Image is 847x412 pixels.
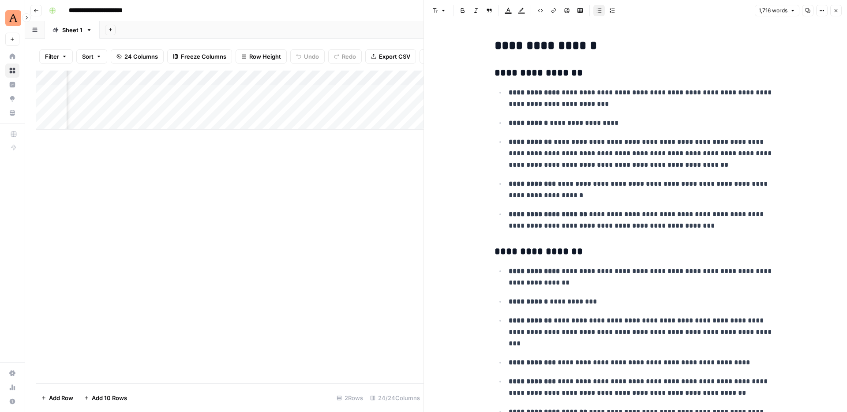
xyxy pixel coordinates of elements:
span: Add Row [49,393,73,402]
button: Export CSV [365,49,416,64]
a: Usage [5,380,19,394]
span: Freeze Columns [181,52,226,61]
span: Filter [45,52,59,61]
button: Freeze Columns [167,49,232,64]
img: Animalz Logo [5,10,21,26]
a: Opportunities [5,92,19,106]
div: 2 Rows [333,391,367,405]
span: Undo [304,52,319,61]
button: 24 Columns [111,49,164,64]
a: Browse [5,64,19,78]
a: Settings [5,366,19,380]
button: Help + Support [5,394,19,408]
div: Sheet 1 [62,26,82,34]
button: Undo [290,49,325,64]
span: Add 10 Rows [92,393,127,402]
a: Your Data [5,106,19,120]
span: 24 Columns [124,52,158,61]
button: Sort [76,49,107,64]
button: Workspace: Animalz [5,7,19,29]
button: Add 10 Rows [79,391,132,405]
span: Export CSV [379,52,410,61]
a: Home [5,49,19,64]
button: Redo [328,49,362,64]
button: Add Row [36,391,79,405]
button: Row Height [236,49,287,64]
span: Row Height [249,52,281,61]
a: Insights [5,78,19,92]
span: Sort [82,52,94,61]
span: 1,716 words [759,7,787,15]
button: 1,716 words [755,5,799,16]
a: Sheet 1 [45,21,100,39]
div: 24/24 Columns [367,391,423,405]
button: Filter [39,49,73,64]
span: Redo [342,52,356,61]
